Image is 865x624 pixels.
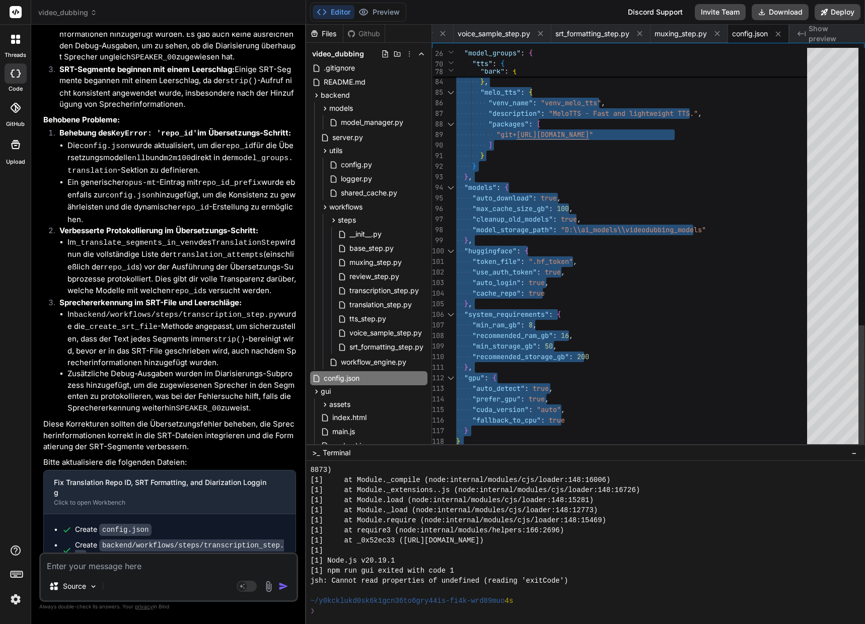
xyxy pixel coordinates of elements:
[9,85,23,93] label: code
[444,309,457,320] div: Click to collapse the range.
[213,335,245,344] code: strip()
[472,415,541,425] span: "fallback_to_cpu"
[331,440,366,452] span: preload.js
[521,289,525,298] span: :
[484,373,488,382] span: :
[211,239,279,247] code: TranslationStep
[525,246,529,255] span: {
[517,246,521,255] span: :
[432,288,443,299] div: 104
[484,77,488,86] span: ,
[529,394,545,403] span: true
[171,287,202,296] code: repo_id
[488,141,492,150] span: ]
[310,596,504,606] span: ~/y0kcklukd0sk6k1gcn36to6gry44is-fi4k-wrd89muo
[553,341,557,351] span: ,
[545,278,549,287] span: ,
[521,48,525,57] span: :
[310,495,593,505] span: [1] at Module.load (node:internal/modules/cjs/loader:148:15281)
[348,256,403,268] span: muxing_step.py
[310,515,606,525] span: [1] at Module.require (node:internal/modules/cjs/loader:148:15469)
[432,77,443,87] div: 84
[561,331,569,340] span: 16
[310,485,640,495] span: [1] at Module._extensions..js (node:internal/modules/cjs/loader:148:16726)
[545,341,553,351] span: 50
[537,119,541,128] span: [
[312,448,320,458] span: >_
[464,426,468,435] span: }
[533,384,549,393] span: true
[306,29,343,39] div: Files
[74,311,278,319] code: backend/workflows/steps/transcription_step.py
[80,142,129,151] code: config.json
[529,257,573,266] span: ".hf_token"
[492,373,496,382] span: {
[348,299,413,311] span: translation_step.py
[553,215,557,224] span: :
[348,228,383,240] span: __init__.py
[432,87,443,98] div: 85
[432,404,443,415] div: 115
[310,535,483,545] span: [1] at _0x52ec33 ([URL][DOMAIN_NAME])
[444,246,457,256] div: Click to collapse the range.
[329,202,363,212] span: workflows
[851,448,857,458] span: −
[521,320,525,329] span: :
[488,98,533,107] span: "venv_name"
[432,320,443,330] div: 107
[67,237,296,298] li: Im des wird nun die vollständige Liste der (einschließlich der s) vor der Ausführung der Übersetz...
[89,582,98,591] img: Pick Models
[458,29,530,39] span: voice_sample_step.py
[529,278,545,287] span: true
[59,298,242,307] strong: Sprechererkennung im SRT-File und Leerschläge:
[549,384,553,393] span: ,
[541,415,545,425] span: :
[310,505,598,515] span: [1] at Module._load (node:internal/modules/cjs/loader:148:12773)
[480,88,521,97] span: "melo_tts"
[132,154,150,163] code: nllb
[59,226,258,235] strong: Verbesserte Protokollierung im Übersetzungs-Schritt:
[432,193,443,203] div: 95
[464,236,468,245] span: }
[622,4,689,20] div: Discord Support
[468,363,472,372] span: ,
[569,352,573,361] span: :
[432,203,443,214] div: 96
[432,172,443,182] div: 93
[472,162,476,171] span: }
[472,331,553,340] span: "recommended_ram_gb"
[85,323,158,331] code: _create_srt_file
[323,62,356,74] span: .gitignore
[549,204,553,213] span: :
[432,394,443,404] div: 114
[472,384,525,393] span: "auto_detect"
[468,172,472,181] span: ,
[432,214,443,225] div: 97
[432,299,443,309] div: 105
[464,299,468,308] span: }
[529,405,533,414] span: :
[444,87,457,98] div: Click to collapse the range.
[464,172,468,181] span: }
[432,415,443,426] div: 116
[432,341,443,352] div: 109
[329,146,342,156] span: utils
[464,373,484,382] span: "gpu"
[553,331,557,340] span: :
[99,524,152,536] code: config.json
[521,394,525,403] span: :
[529,48,533,57] span: {
[525,384,529,393] span: :
[54,499,269,507] div: Click to open Workbench
[432,235,443,246] div: 99
[432,119,443,129] div: 88
[577,215,581,224] span: ,
[472,193,533,202] span: "auto_download"
[553,225,557,234] span: :
[472,394,521,403] span: "prefer_gpu"
[310,475,610,485] span: [1] at Module._compile (node:internal/modules/cjs/loader:148:16006)
[444,182,457,193] div: Click to collapse the range.
[313,5,354,19] button: Editor
[732,29,768,39] span: config.json
[521,257,525,266] span: :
